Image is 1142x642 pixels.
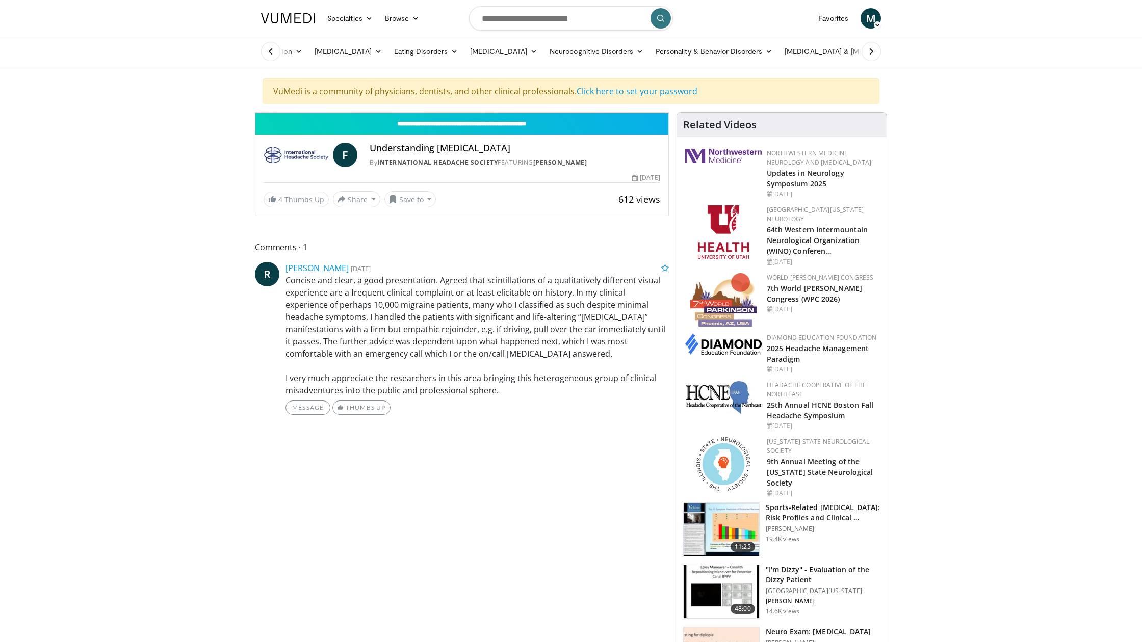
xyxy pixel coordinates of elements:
p: [PERSON_NAME] [766,525,880,533]
span: 4 [278,195,282,204]
a: [GEOGRAPHIC_DATA][US_STATE] Neurology [767,205,864,223]
div: VuMedi is a community of physicians, dentists, and other clinical professionals. [263,78,879,104]
img: 16fe1da8-a9a0-4f15-bd45-1dd1acf19c34.png.150x105_q85_autocrop_double_scale_upscale_version-0.2.png [690,273,757,327]
span: Comments 1 [255,240,669,254]
a: 64th Western Intermountain Neurological Organization (WINO) Conferen… [767,225,868,256]
a: 25th Annual HCNE Boston Fall Headache Symposium [767,400,874,420]
img: 71a8b48c-8850-4916-bbdd-e2f3ccf11ef9.png.150x105_q85_autocrop_double_scale_upscale_version-0.2.png [696,437,750,491]
img: International Headache Society [264,143,329,167]
p: 14.6K views [766,607,799,616]
a: [MEDICAL_DATA] & [MEDICAL_DATA] [778,41,924,62]
a: Personality & Behavior Disorders [650,41,778,62]
img: 2a462fb6-9365-492a-ac79-3166a6f924d8.png.150x105_q85_autocrop_double_scale_upscale_version-0.2.jpg [685,149,762,163]
a: Browse [379,8,426,29]
a: 11:25 Sports-Related [MEDICAL_DATA]: Risk Profiles and Clinical … [PERSON_NAME] 19.4K views [683,502,880,556]
a: [US_STATE] State Neurological Society [767,437,870,455]
img: 08afef1c-1772-4843-bab8-5d66fc7c83cc.150x105_q85_crop-smart_upscale.jpg [684,503,759,556]
a: F [333,143,357,167]
a: Specialties [321,8,379,29]
p: [PERSON_NAME] [766,597,880,605]
a: Eating Disorders [388,41,464,62]
img: d0406666-9e5f-4b94-941b-f1257ac5ccaf.png.150x105_q85_autocrop_double_scale_upscale_version-0.2.png [685,333,762,355]
div: [DATE] [632,173,660,182]
a: R [255,262,279,286]
div: [DATE] [767,305,878,314]
h4: Related Videos [683,119,757,131]
h3: Neuro Exam: [MEDICAL_DATA] [766,627,871,637]
h3: "I'm Dizzy" - Evaluation of the Dizzy Patient [766,565,880,585]
a: Northwestern Medicine Neurology and [MEDICAL_DATA] [767,149,872,167]
a: 4 Thumbs Up [264,192,329,207]
a: 9th Annual Meeting of the [US_STATE] State Neurological Society [767,457,873,488]
a: [PERSON_NAME] [285,262,349,274]
a: Thumbs Up [332,400,390,415]
img: VuMedi Logo [261,13,315,23]
div: [DATE] [767,489,878,498]
small: [DATE] [351,264,371,273]
span: 612 views [618,193,660,205]
a: Neurocognitive Disorders [543,41,650,62]
a: Headache Cooperative of the Northeast [767,381,867,398]
div: [DATE] [767,421,878,431]
a: [MEDICAL_DATA] [464,41,543,62]
div: [DATE] [767,365,878,374]
a: [PERSON_NAME] [533,158,587,167]
button: Share [333,191,380,207]
span: 11:25 [731,542,755,552]
a: Click here to set your password [577,86,697,97]
div: [DATE] [767,190,878,199]
span: 48:00 [731,604,755,614]
a: 48:00 "I'm Dizzy" - Evaluation of the Dizzy Patient [GEOGRAPHIC_DATA][US_STATE] [PERSON_NAME] 14.... [683,565,880,619]
img: 5373e1fe-18ae-47e7-ad82-0c604b173657.150x105_q85_crop-smart_upscale.jpg [684,565,759,618]
img: 6c52f715-17a6-4da1-9b6c-8aaf0ffc109f.jpg.150x105_q85_autocrop_double_scale_upscale_version-0.2.jpg [685,381,762,414]
div: By FEATURING [370,158,660,167]
p: Concise and clear, a good presentation. Agreed that scintillations of a qualitatively different v... [285,274,669,396]
a: World [PERSON_NAME] Congress [767,273,874,282]
a: Message [285,400,330,415]
a: M [861,8,881,29]
div: [DATE] [767,257,878,266]
h4: Understanding [MEDICAL_DATA] [370,143,660,154]
button: Save to [384,191,436,207]
a: Diamond Education Foundation [767,333,877,342]
p: [GEOGRAPHIC_DATA][US_STATE] [766,587,880,595]
input: Search topics, interventions [469,6,673,31]
a: [MEDICAL_DATA] [308,41,388,62]
h3: Sports-Related [MEDICAL_DATA]: Risk Profiles and Clinical … [766,502,880,523]
a: Favorites [812,8,854,29]
img: f6362829-b0a3-407d-a044-59546adfd345.png.150x105_q85_autocrop_double_scale_upscale_version-0.2.png [698,205,749,259]
a: Updates in Neurology Symposium 2025 [767,168,844,189]
a: 7th World [PERSON_NAME] Congress (WPC 2026) [767,283,862,304]
a: 2025 Headache Management Paradigm [767,343,869,364]
p: 19.4K views [766,535,799,543]
a: International Headache Society [377,158,498,167]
